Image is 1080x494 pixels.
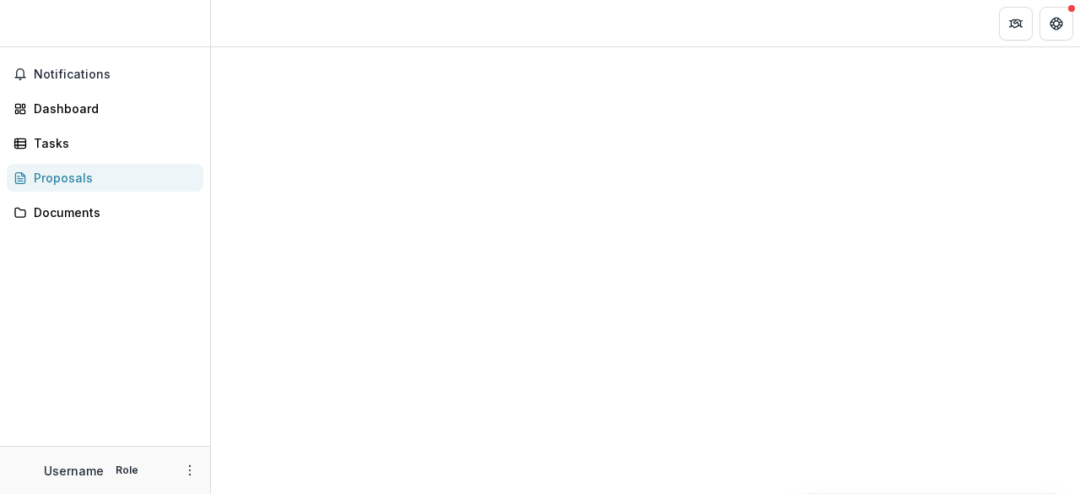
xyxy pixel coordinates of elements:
div: Tasks [34,134,190,152]
a: Documents [7,198,203,226]
button: Notifications [7,61,203,88]
a: Tasks [7,129,203,157]
div: Documents [34,204,190,221]
button: Partners [999,7,1033,41]
button: Get Help [1039,7,1073,41]
a: Dashboard [7,95,203,122]
span: Notifications [34,68,197,82]
div: Dashboard [34,100,190,117]
div: Proposals [34,169,190,187]
p: Username [44,462,104,480]
a: Proposals [7,164,203,192]
button: More [180,460,200,480]
p: Role [111,463,143,478]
